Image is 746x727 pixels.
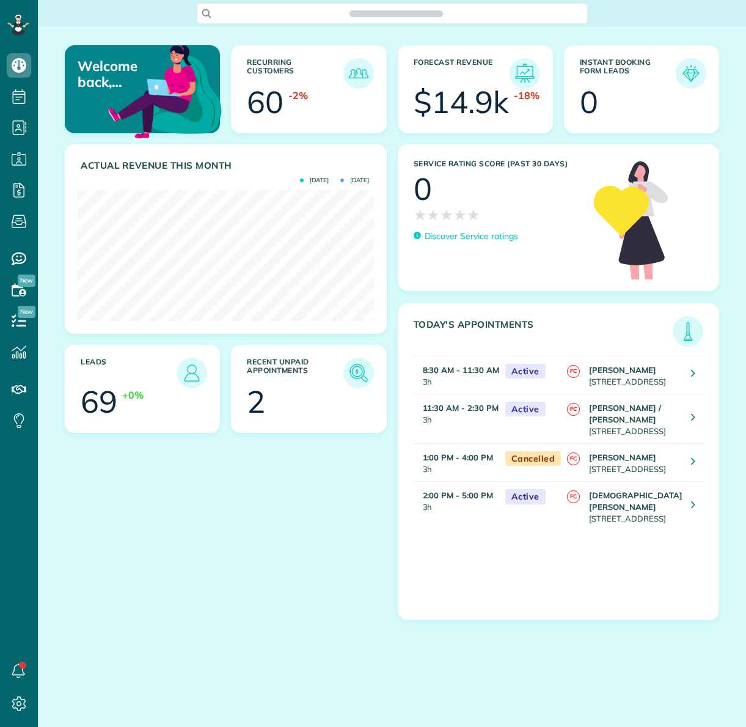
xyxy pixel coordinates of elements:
[81,386,117,417] div: 69
[300,177,329,183] span: [DATE]
[423,452,493,462] strong: 1:00 PM - 4:00 PM
[423,490,493,500] strong: 2:00 PM - 5:00 PM
[340,177,369,183] span: [DATE]
[567,452,580,465] span: FC
[247,386,265,417] div: 2
[586,482,682,531] td: [STREET_ADDRESS]
[81,160,374,171] h3: Actual Revenue this month
[18,275,35,287] span: New
[580,58,676,89] h3: Instant Booking Form Leads
[505,489,546,504] span: Active
[122,388,144,402] div: +0%
[505,402,546,417] span: Active
[589,452,656,462] strong: [PERSON_NAME]
[567,403,580,416] span: FC
[423,403,499,413] strong: 11:30 AM - 2:30 PM
[453,204,467,226] span: ★
[423,365,499,375] strong: 8:30 AM - 11:30 AM
[414,87,510,117] div: $14.9k
[78,58,169,90] p: Welcome back, [PERSON_NAME] AND [PERSON_NAME]!
[467,204,480,226] span: ★
[346,361,371,385] img: icon_unpaid_appointments-47b8ce3997adf2238b356f14209ab4cced10bd1f174958f3ca8f1d0dd7fffeee.png
[580,87,598,117] div: 0
[589,490,682,512] strong: [DEMOGRAPHIC_DATA][PERSON_NAME]
[247,58,343,89] h3: Recurring Customers
[414,319,673,347] h3: Today's Appointments
[513,61,537,86] img: icon_forecast_revenue-8c13a41c7ed35a8dcfafea3cbb826a0462acb37728057bba2d056411b612bbbe.png
[288,89,308,103] div: -2%
[426,204,440,226] span: ★
[414,443,499,481] td: 3h
[589,365,656,375] strong: [PERSON_NAME]
[247,87,283,117] div: 60
[362,7,431,20] span: Search ZenMaid…
[414,482,499,531] td: 3h
[514,89,539,103] div: -18%
[676,319,700,344] img: icon_todays_appointments-901f7ab196bb0bea1936b74009e4eb5ffbc2d2711fa7634e0d609ed5ef32b18b.png
[425,230,518,243] p: Discover Service ratings
[18,306,35,318] span: New
[414,394,499,443] td: 3h
[589,403,660,424] strong: [PERSON_NAME] / [PERSON_NAME]
[414,230,518,243] a: Discover Service ratings
[414,174,432,204] div: 0
[180,361,204,385] img: icon_leads-1bed01f49abd5b7fead27621c3d59655bb73ed531f8eeb49469d10e621d6b896.png
[414,160,582,168] h3: Service Rating score (past 30 days)
[414,356,499,394] td: 3h
[679,61,703,86] img: icon_form_leads-04211a6a04a5b2264e4ee56bc0799ec3eb69b7e499cbb523a139df1d13a81ae0.png
[414,58,510,89] h3: Forecast Revenue
[586,356,682,394] td: [STREET_ADDRESS]
[440,204,453,226] span: ★
[106,31,224,150] img: dashboard_welcome-42a62b7d889689a78055ac9021e634bf52bae3f8056760290aed330b23ab8690.png
[567,490,580,503] span: FC
[247,358,343,388] h3: Recent unpaid appointments
[567,365,580,378] span: FC
[81,358,177,388] h3: Leads
[346,61,371,86] img: icon_recurring_customers-cf858462ba22bcd05b5a5880d41d6543d210077de5bb9ebc9590e49fd87d84ed.png
[586,443,682,481] td: [STREET_ADDRESS]
[505,451,561,467] span: Cancelled
[505,364,546,379] span: Active
[586,394,682,443] td: [STREET_ADDRESS]
[414,204,427,226] span: ★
